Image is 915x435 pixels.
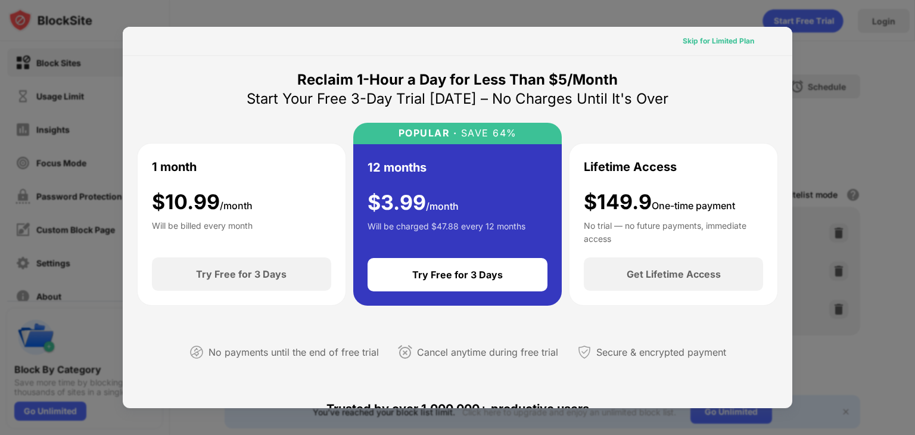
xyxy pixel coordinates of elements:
[596,344,726,361] div: Secure & encrypted payment
[398,345,412,359] img: cancel-anytime
[368,220,525,244] div: Will be charged $47.88 every 12 months
[652,200,735,212] span: One-time payment
[584,219,763,243] div: No trial — no future payments, immediate access
[457,128,517,139] div: SAVE 64%
[152,158,197,176] div: 1 month
[683,35,754,47] div: Skip for Limited Plan
[584,158,677,176] div: Lifetime Access
[577,345,592,359] img: secured-payment
[368,191,459,215] div: $ 3.99
[417,344,558,361] div: Cancel anytime during free trial
[208,344,379,361] div: No payments until the end of free trial
[152,219,253,243] div: Will be billed every month
[189,345,204,359] img: not-paying
[247,89,668,108] div: Start Your Free 3-Day Trial [DATE] – No Charges Until It's Over
[584,190,735,215] div: $149.9
[412,269,503,281] div: Try Free for 3 Days
[297,70,618,89] div: Reclaim 1-Hour a Day for Less Than $5/Month
[368,159,427,176] div: 12 months
[220,200,253,212] span: /month
[399,128,457,139] div: POPULAR ·
[152,190,253,215] div: $ 10.99
[196,268,287,280] div: Try Free for 3 Days
[627,268,721,280] div: Get Lifetime Access
[426,200,459,212] span: /month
